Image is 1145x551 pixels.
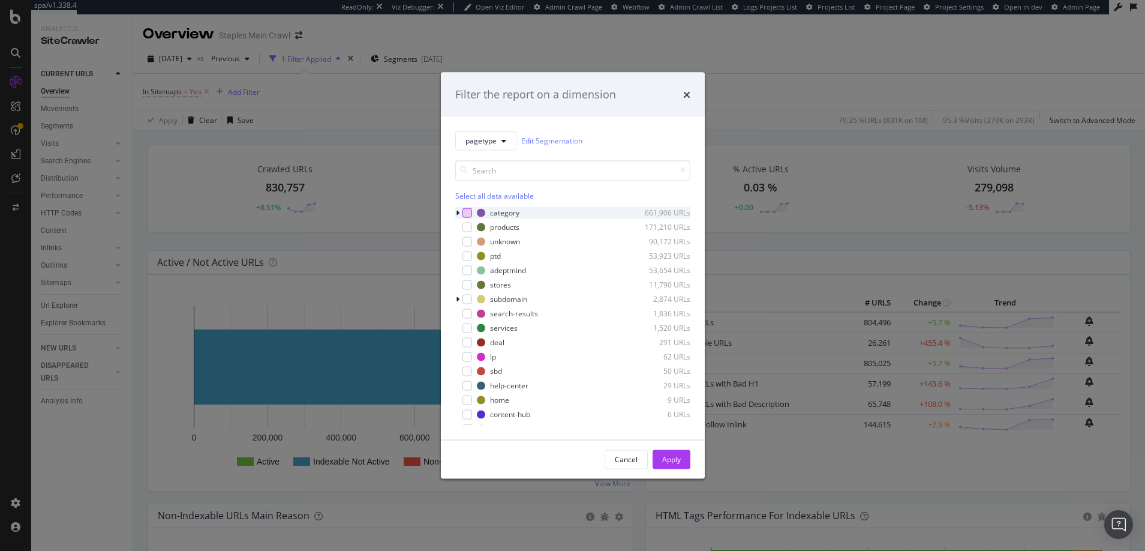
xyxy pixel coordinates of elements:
[455,87,616,103] div: Filter the report on a dimension
[632,208,690,218] div: 661,906 URLs
[490,337,504,348] div: deal
[490,409,530,420] div: content-hub
[683,87,690,103] div: times
[615,454,638,465] div: Cancel
[490,309,538,319] div: search-results
[490,236,520,247] div: unknown
[632,366,690,376] div: 50 URLs
[490,366,502,376] div: sbd
[632,337,690,348] div: 291 URLs
[490,381,528,391] div: help-center
[490,424,516,434] div: printing
[632,309,690,319] div: 1,836 URLs
[455,190,690,200] div: Select all data available
[490,352,496,362] div: lp
[490,222,519,232] div: products
[521,134,582,147] a: Edit Segmentation
[490,208,519,218] div: category
[490,395,509,405] div: home
[662,454,681,465] div: Apply
[632,294,690,304] div: 2,874 URLs
[632,352,690,362] div: 62 URLs
[455,160,690,181] input: Search
[632,251,690,261] div: 53,923 URLs
[653,450,690,469] button: Apply
[605,450,648,469] button: Cancel
[490,323,518,333] div: services
[632,280,690,290] div: 11,790 URLs
[632,222,690,232] div: 171,210 URLs
[490,294,527,304] div: subdomain
[632,395,690,405] div: 9 URLs
[632,424,690,434] div: 4 URLs
[1104,510,1133,539] div: Open Intercom Messenger
[632,409,690,420] div: 6 URLs
[455,131,516,150] button: pagetype
[632,323,690,333] div: 1,520 URLs
[490,280,511,290] div: stores
[441,73,705,479] div: modal
[632,236,690,247] div: 90,172 URLs
[490,265,526,275] div: adeptmind
[465,136,497,146] span: pagetype
[490,251,501,261] div: ptd
[632,265,690,275] div: 53,654 URLs
[632,381,690,391] div: 29 URLs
